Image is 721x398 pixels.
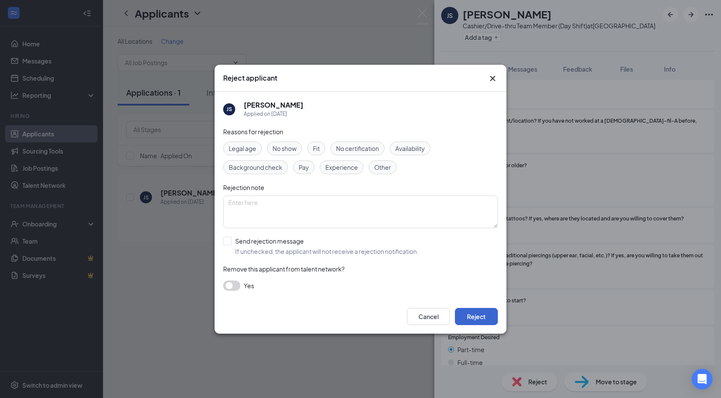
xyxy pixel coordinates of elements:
[488,73,498,84] button: Close
[223,265,345,273] span: Remove this applicant from talent network?
[395,144,425,153] span: Availability
[244,280,254,291] span: Yes
[313,144,320,153] span: Fit
[227,106,232,113] div: JS
[229,163,282,172] span: Background check
[336,144,379,153] span: No certification
[299,163,309,172] span: Pay
[229,144,256,153] span: Legal age
[223,128,283,136] span: Reasons for rejection
[273,144,297,153] span: No show
[223,73,277,83] h3: Reject applicant
[374,163,391,172] span: Other
[692,369,712,389] div: Open Intercom Messenger
[244,100,303,110] h5: [PERSON_NAME]
[407,308,450,325] button: Cancel
[488,73,498,84] svg: Cross
[244,110,303,118] div: Applied on [DATE]
[325,163,358,172] span: Experience
[455,308,498,325] button: Reject
[223,184,264,191] span: Rejection note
